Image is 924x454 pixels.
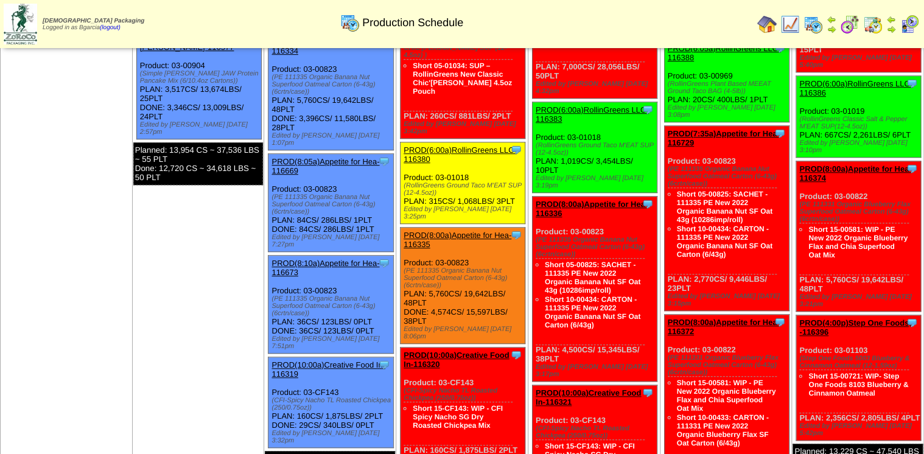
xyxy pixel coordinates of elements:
div: (PE 111335 Organic Banana Nut Superfood Oatmeal Carton (6-43g)(6crtn/case)) [404,267,525,289]
div: (RollinGreens Plant Based MEEAT Ground Taco BAG (4-5lb)) [668,80,789,95]
img: Tooltip [642,386,654,399]
div: Product: 03-00822 PLAN: 5,760CS / 19,642LBS / 48PLT [796,161,921,312]
img: Tooltip [378,257,390,269]
img: Tooltip [378,358,390,371]
div: (PE 111331 Organic Blueberry Flax Superfood Oatmeal Carton (6-43g)(6crtn/case)) [799,201,920,223]
div: (RollinGreens Ground Taco M'EAT SUP (12-4.5oz)) [536,142,657,156]
img: calendarblend.gif [840,15,859,34]
a: Short 05-00825: SACHET - 111335 PE New 2022 Organic Banana Nut SF Oat 43g (10286imp/roll) [545,260,640,295]
img: arrowright.gif [827,24,836,34]
a: PROD(8:00a)Appetite for Hea-116374 [799,164,911,183]
div: Edited by [PERSON_NAME] [DATE] 3:08pm [668,104,789,119]
img: zoroco-logo-small.webp [4,4,37,44]
a: Short 15-00581: WIP - PE New 2022 Organic Blueberry Flax and Chia Superfood Oat Mix [808,225,908,259]
div: Product: 03-CF143 PLAN: 160CS / 1,875LBS / 2PLT DONE: 29CS / 340LBS / 0PLT [268,357,393,448]
img: line_graph.gif [780,15,800,34]
img: Tooltip [642,103,654,116]
a: PROD(10:00a)Creative Food In-116319 [271,360,385,379]
div: (PE 111335 Organic Banana Nut Superfood Oatmeal Carton (6-43g)(6crtn/case)) [271,295,393,317]
div: Edited by [PERSON_NAME] [DATE] 3:42pm [404,120,525,135]
div: Planned: 13,954 CS ~ 37,536 LBS ~ 55 PLT Done: 12,720 CS ~ 34,618 LBS ~ 50 PLT [133,142,264,185]
div: Edited by [PERSON_NAME] [DATE] 3:19pm [536,175,657,189]
div: Edited by [PERSON_NAME] [DATE] 3:25pm [404,206,525,220]
div: Edited by [PERSON_NAME] [DATE] 2:57pm [140,121,261,136]
a: PROD(10:00a)Creative Food In-116321 [536,388,641,407]
div: (CFI-Spicy Nacho TL Roasted Chickpea (250/0.75oz)) [271,397,393,411]
a: Short 05-01034: SUP – RollinGreens New Classic Chic'[PERSON_NAME] 4.5oz Pouch [413,61,512,96]
div: Edited by [PERSON_NAME] [DATE] 3:17pm [536,363,657,378]
a: PROD(6:00a)RollinGreens LLC-116380 [404,145,517,164]
img: home.gif [757,15,777,34]
div: (PE 111331 Organic Blueberry Flax Superfood Oatmeal Carton (6-43g)(6crtn/case)) [668,354,789,376]
img: arrowright.gif [886,24,896,34]
a: PROD(6:00a)RollinGreens LLC-116383 [536,105,649,124]
span: [DEMOGRAPHIC_DATA] Packaging [43,18,144,24]
div: Product: 03-00823 PLAN: 5,760CS / 19,642LBS / 48PLT DONE: 3,396CS / 11,580LBS / 28PLT [268,34,393,150]
a: (logout) [100,24,121,31]
div: Edited by [PERSON_NAME] [DATE] 1:07pm [271,132,393,147]
a: PROD(8:00a)Appetite for Hea-116372 [668,318,780,336]
img: calendarprod.gif [340,13,360,32]
div: Edited by [PERSON_NAME] [DATE] 3:21pm [799,293,920,308]
a: PROD(8:00a)Appetite for Hea-116336 [536,200,648,218]
div: Edited by [PERSON_NAME] [DATE] 5:42pm [799,422,920,437]
div: Product: 03-01019 PLAN: 667CS / 2,261LBS / 6PLT [796,76,921,158]
a: PROD(4:00p)Step One Foods, -116396 [799,318,911,337]
a: PROD(10:00a)Creative Food In-116320 [404,351,509,369]
a: PROD(6:00a)RollinGreens LLC-116386 [799,79,912,97]
div: (PE 111335 Organic Banana Nut Superfood Oatmeal Carton (6-43g)(6crtn/case)) [271,74,393,96]
a: Short 10-00433: CARTON - 111331 PE New 2022 Organic Blueberry Flax SF Oat Carton (6/43g) [677,413,769,447]
div: (RollinGreens Classic Salt & Pepper M'EAT SUP(12-4.5oz)) [799,116,920,130]
a: Short 15-00721: WIP- Step One Foods 8103 Blueberry & Cinnamon Oatmeal [808,372,908,397]
img: calendarinout.gif [863,15,883,34]
div: Product: 03-01018 PLAN: 1,019CS / 3,454LBS / 10PLT [532,102,657,193]
div: Product: 03-00823 PLAN: 84CS / 286LBS / 1PLT DONE: 84CS / 286LBS / 1PLT [268,154,393,252]
div: Edited by [PERSON_NAME] [DATE] 7:27pm [271,234,393,248]
span: Production Schedule [362,16,463,29]
div: Product: 03-00823 PLAN: 5,760CS / 19,642LBS / 48PLT DONE: 4,574CS / 15,597LBS / 38PLT [401,228,525,344]
div: (Step One Foods 5003 Blueberry & Cinnamon Oatmeal (12-1.59oz) [799,355,920,369]
div: Product: 03-00823 PLAN: 2,770CS / 9,446LBS / 23PLT [664,126,789,311]
a: Short 10-00434: CARTON - 111335 PE New 2022 Organic Banana Nut SF Oat Carton (6/43g) [545,295,640,329]
div: (CFI-Spicy Nacho TL Roasted Chickpea (250/0.75oz)) [536,425,657,439]
a: PROD(7:35a)Appetite for Hea-116729 [668,129,780,147]
img: Tooltip [510,349,522,361]
a: Short 15-CF143: WIP - CFI Spicy Nacho SG Dry Roasted Chickpea Mix [413,404,503,430]
img: Tooltip [510,144,522,156]
div: (PE 111335 Organic Banana Nut Superfood Oatmeal Carton (6-43g)(6crtn/case)) [536,236,657,258]
div: Edited by [PERSON_NAME] [DATE] 3:10pm [799,139,920,154]
a: Short 05-00825: SACHET - 111335 PE New 2022 Organic Banana Nut SF Oat 43g (10286imp/roll) [677,190,772,224]
a: PROD(8:10a)Appetite for Hea-116673 [271,259,379,277]
div: Product: 03-00823 PLAN: 36CS / 123LBS / 0PLT DONE: 36CS / 123LBS / 0PLT [268,256,393,354]
div: Product: 03-00969 PLAN: 20CS / 400LBS / 1PLT [664,41,789,122]
img: Tooltip [906,77,918,89]
div: (CFI-Spicy Nacho TL Roasted Chickpea (250/0.75oz)) [404,387,525,402]
img: Tooltip [906,162,918,175]
a: Short 10-00434: CARTON - 111335 PE New 2022 Organic Banana Nut SF Oat Carton (6/43g) [677,225,772,259]
img: calendarprod.gif [803,15,823,34]
img: arrowleft.gif [886,15,896,24]
a: Short 15-00581: WIP - PE New 2022 Organic Blueberry Flax and Chia Superfood Oat Mix [677,379,776,413]
div: Edited by [PERSON_NAME] [DATE] 7:51pm [271,335,393,350]
img: Tooltip [642,198,654,210]
a: PROD(8:05a)Appetite for Hea-116669 [271,157,379,175]
div: Product: 03-00823 PLAN: 4,500CS / 15,345LBS / 38PLT [532,197,657,382]
img: arrowleft.gif [827,15,836,24]
img: Tooltip [774,316,786,328]
a: PROD(8:00a)Appetite for Hea-116335 [404,231,511,249]
img: Tooltip [510,229,522,241]
div: Product: 03-00904 PLAN: 3,517CS / 13,674LBS / 25PLT DONE: 3,346CS / 13,009LBS / 24PLT [136,30,261,139]
div: Product: 03-01103 PLAN: 2,356CS / 2,805LBS / 4PLT [796,315,921,441]
div: Edited by [PERSON_NAME] [DATE] 3:32pm [271,430,393,444]
img: calendarcustomer.gif [900,15,919,34]
div: Product: 03-01018 PLAN: 315CS / 1,068LBS / 3PLT [401,142,525,224]
img: Tooltip [378,155,390,167]
img: Tooltip [906,316,918,329]
div: Edited by [PERSON_NAME] [DATE] 4:32pm [536,80,657,95]
img: Tooltip [774,127,786,139]
div: (RollinGreens Ground Taco M'EAT SUP (12-4.5oz)) [404,182,525,197]
div: Edited by [PERSON_NAME] [DATE] 5:40pm [799,54,920,69]
span: Logged in as Bgarcia [43,18,144,31]
div: Edited by [PERSON_NAME] [DATE] 3:15pm [668,293,789,307]
div: (Simple [PERSON_NAME] JAW Protein Pancake Mix (6/10.4oz Cartons)) [140,70,261,85]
